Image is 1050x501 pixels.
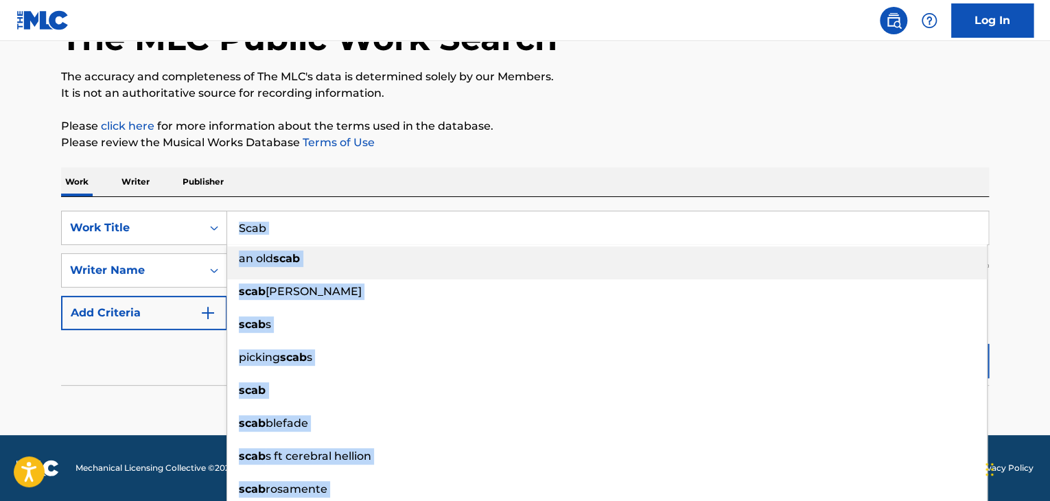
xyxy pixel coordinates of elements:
[70,262,194,279] div: Writer Name
[915,7,943,34] div: Help
[239,450,266,463] strong: scab
[16,460,59,476] img: logo
[61,85,989,102] p: It is not an authoritative source for recording information.
[239,318,266,331] strong: scab
[239,285,266,298] strong: scab
[61,167,93,196] p: Work
[985,449,994,490] div: Drag
[300,136,375,149] a: Terms of Use
[880,7,907,34] a: Public Search
[239,384,266,397] strong: scab
[61,211,989,385] form: Search Form
[266,482,327,496] span: rosamente
[16,10,69,30] img: MLC Logo
[200,305,216,321] img: 9d2ae6d4665cec9f34b9.svg
[101,119,154,132] a: click here
[307,351,312,364] span: s
[239,252,273,265] span: an old
[266,417,308,430] span: blefade
[61,296,227,330] button: Add Criteria
[61,118,989,135] p: Please for more information about the terms used in the database.
[75,462,235,474] span: Mechanical Licensing Collective © 2025
[921,12,937,29] img: help
[280,351,307,364] strong: scab
[273,252,300,265] strong: scab
[239,417,266,430] strong: scab
[239,351,280,364] span: picking
[178,167,228,196] p: Publisher
[266,285,362,298] span: [PERSON_NAME]
[70,220,194,236] div: Work Title
[951,3,1034,38] a: Log In
[239,482,266,496] strong: scab
[266,318,271,331] span: s
[885,12,902,29] img: search
[61,69,989,85] p: The accuracy and completeness of The MLC's data is determined solely by our Members.
[266,450,371,463] span: s ft cerebral hellion
[117,167,154,196] p: Writer
[61,135,989,151] p: Please review the Musical Works Database
[981,435,1050,501] iframe: Chat Widget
